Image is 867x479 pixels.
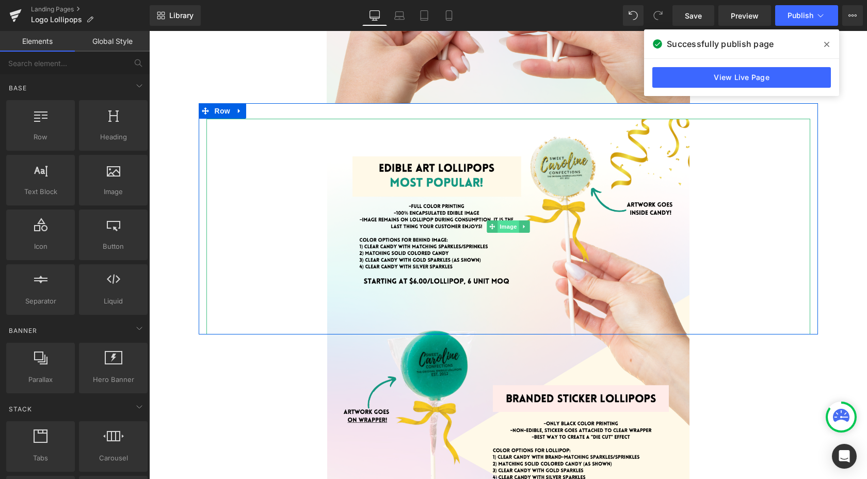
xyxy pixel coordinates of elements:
[667,38,774,50] span: Successfully publish page
[370,189,380,202] a: Expand / Collapse
[75,31,150,52] a: Global Style
[685,10,702,21] span: Save
[8,326,38,336] span: Banner
[82,132,145,142] span: Heading
[775,5,838,26] button: Publish
[82,296,145,307] span: Liquid
[9,186,72,197] span: Text Block
[731,10,759,21] span: Preview
[82,186,145,197] span: Image
[9,296,72,307] span: Separator
[437,5,461,26] a: Mobile
[63,72,84,88] span: Row
[150,5,201,26] a: New Library
[9,132,72,142] span: Row
[412,5,437,26] a: Tablet
[387,5,412,26] a: Laptop
[788,11,813,20] span: Publish
[31,15,82,24] span: Logo Lollipops
[832,444,857,469] div: Open Intercom Messenger
[82,374,145,385] span: Hero Banner
[9,374,72,385] span: Parallax
[9,241,72,252] span: Icon
[348,189,370,202] span: Image
[9,453,72,464] span: Tabs
[362,5,387,26] a: Desktop
[8,83,28,93] span: Base
[718,5,771,26] a: Preview
[623,5,644,26] button: Undo
[31,5,150,13] a: Landing Pages
[82,453,145,464] span: Carousel
[652,67,831,88] a: View Live Page
[8,404,33,414] span: Stack
[84,72,97,88] a: Expand / Collapse
[82,241,145,252] span: Button
[842,5,863,26] button: More
[169,11,194,20] span: Library
[648,5,668,26] button: Redo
